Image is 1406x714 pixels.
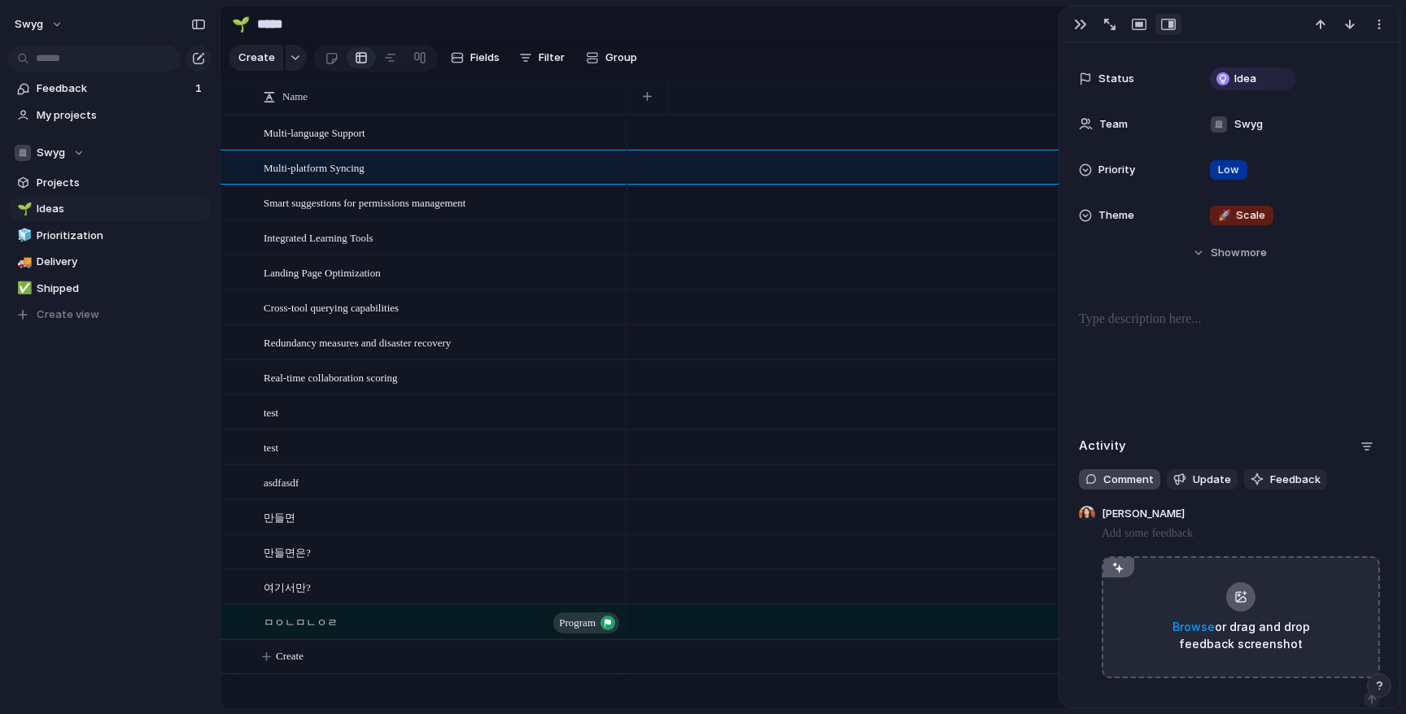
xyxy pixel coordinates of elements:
div: ✅ [17,279,28,298]
span: Cross-tool querying capabilities [264,298,399,316]
span: Swyg [1234,116,1263,133]
button: Create [229,45,283,71]
span: My projects [37,107,206,124]
span: Create [276,648,303,664]
button: Comment [1079,469,1160,490]
span: Update [1193,472,1231,488]
span: Comment [1103,472,1154,488]
span: 만들면 [264,507,295,526]
span: Real-time collaboration scoring [264,368,398,386]
span: ㅁㅇㄴㅁㄴㅇㄹ [264,612,338,631]
button: 🌱 [228,11,254,37]
div: 🚚 [17,253,28,272]
span: Priority [1098,162,1135,178]
span: Projects [37,175,206,191]
span: Show [1211,245,1240,261]
button: Fields [444,45,506,71]
h2: Activity [1079,437,1126,455]
span: asdfasdf [264,472,299,491]
span: 여기서만? [264,577,311,596]
button: Showmore [1079,238,1380,268]
span: Browse [1172,620,1215,633]
a: ✅Shipped [8,276,212,301]
span: Create [238,50,275,66]
span: Delivery [37,254,206,270]
span: Prioritization [37,228,206,244]
button: 🚚 [15,254,31,270]
span: or drag and drop feedback screenshot [1159,618,1322,652]
span: more [1241,245,1267,261]
span: test [264,403,278,421]
button: 🌱 [15,201,31,217]
span: Name [282,89,308,105]
button: Update [1167,469,1238,490]
span: Multi-platform Syncing [264,158,365,176]
span: Low [1218,162,1239,178]
a: Feedback1 [8,76,212,101]
span: [PERSON_NAME] [1102,506,1185,524]
button: program [553,612,619,633]
span: Idea [1234,71,1256,87]
span: Swyg [37,145,65,161]
a: Projects [8,171,212,195]
button: 🧊 [15,228,31,244]
span: Redundancy measures and disaster recovery [264,333,451,351]
span: Filter [539,50,565,66]
span: Status [1098,71,1134,87]
div: 🌱 [17,200,28,219]
span: test [264,438,278,456]
span: 1 [195,81,205,97]
a: 🧊Prioritization [8,224,212,248]
a: 🚚Delivery [8,250,212,274]
button: Swyg [8,141,212,165]
button: Group [578,45,645,71]
button: swyg [7,11,72,37]
span: Integrated Learning Tools [264,228,373,246]
span: Fields [470,50,500,66]
span: Shipped [37,281,206,297]
button: Create view [8,303,212,327]
button: Feedback [1244,469,1327,490]
span: 만들면은? [264,542,311,561]
span: Feedback [37,81,190,97]
span: Multi-language Support [264,123,365,141]
span: 🚀 [1218,208,1231,221]
span: Group [605,50,637,66]
span: Scale [1218,207,1265,224]
span: program [559,612,596,634]
span: Create view [37,307,99,323]
span: Theme [1098,207,1134,224]
button: ✅ [15,281,31,297]
span: swyg [15,16,43,33]
span: Smart suggestions for permissions management [264,193,465,211]
span: Team [1099,116,1128,133]
a: My projects [8,103,212,128]
button: Filter [513,45,571,71]
div: 🧊 [17,226,28,245]
span: Ideas [37,201,206,217]
span: Landing Page Optimization [264,263,381,281]
div: 🌱 [232,13,250,35]
a: 🌱Ideas [8,197,212,221]
span: Feedback [1270,472,1321,488]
